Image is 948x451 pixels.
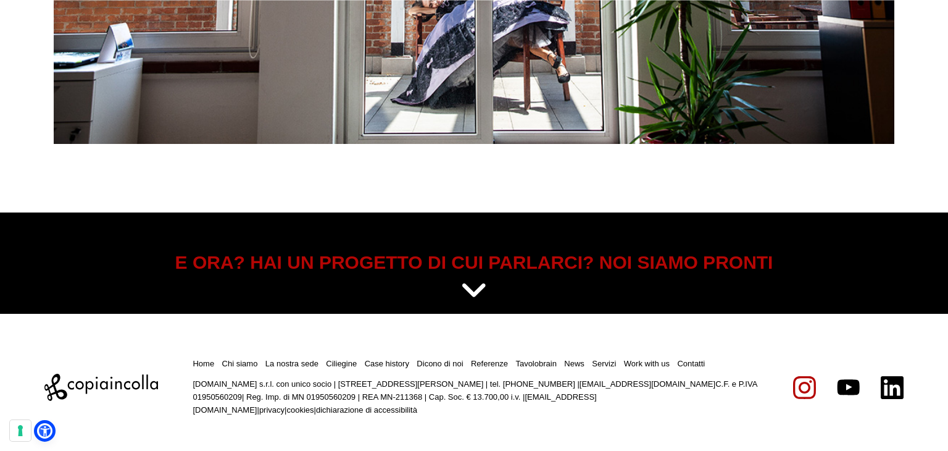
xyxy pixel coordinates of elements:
a: Referenze [471,359,508,368]
a: cookies [286,405,314,415]
a: Case history [365,359,409,368]
p: [DOMAIN_NAME] s.r.l. con unico socio | [STREET_ADDRESS][PERSON_NAME] | tel. [PHONE_NUMBER] | C.F.... [193,378,758,416]
h5: E ORA? HAI UN PROGETTO DI CUI PARLARCI? NOI SIAMO PRONTI [54,250,895,276]
a: News [564,359,584,368]
a: [EMAIL_ADDRESS][DOMAIN_NAME] [193,392,596,415]
a: [EMAIL_ADDRESS][DOMAIN_NAME] [580,379,715,389]
a: Chi siamo [222,359,258,368]
a: La nostra sede [265,359,318,368]
a: Servizi [592,359,616,368]
button: Le tue preferenze relative al consenso per le tecnologie di tracciamento [10,420,31,441]
a: dichiarazione di accessibilità [316,405,417,415]
a: Tavolobrain [515,359,557,368]
a: Contatti [677,359,705,368]
a: Home [193,359,214,368]
a: Dicono di noi [417,359,463,368]
a: Open Accessibility Menu [37,423,52,439]
a: Work with us [624,359,670,368]
a: privacy [259,405,285,415]
a: Ciliegine [326,359,357,368]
